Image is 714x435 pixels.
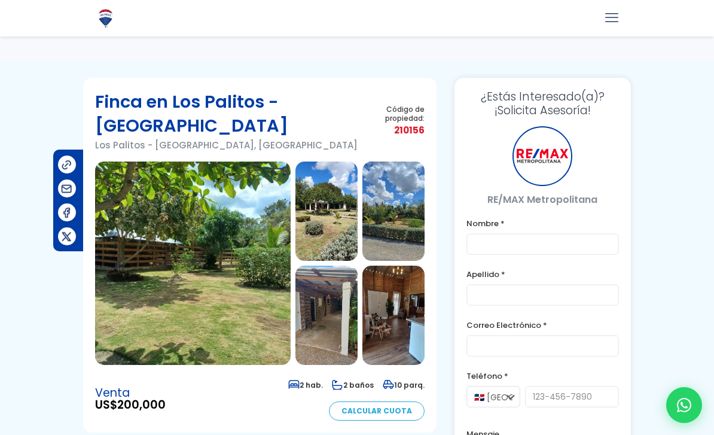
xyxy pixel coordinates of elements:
[362,266,425,365] img: Finca en Los Palitos - Los Naranjos
[466,90,619,104] span: ¿Estás Interesado(a)?
[60,159,73,171] img: Compartir
[383,380,425,390] span: 10 parq.
[368,105,425,123] span: Código de propiedad:
[329,401,425,421] a: Calcular Cuota
[288,380,323,390] span: 2 hab.
[60,230,73,243] img: Compartir
[368,123,425,138] span: 210156
[117,397,166,413] span: 200,000
[95,399,166,411] span: US$
[466,369,619,384] label: Teléfono *
[95,8,116,29] img: Logo de REMAX
[332,380,374,390] span: 2 baños
[95,387,166,399] span: Venta
[466,90,619,117] h3: ¡Solicita Asesoría!
[466,192,619,207] p: RE/MAX Metropolitana
[466,267,619,282] label: Apellido *
[362,162,425,261] img: Finca en Los Palitos - Los Naranjos
[512,126,572,186] div: RE/MAX Metropolitana
[602,8,622,28] a: mobile menu
[95,90,368,138] h1: Finca en Los Palitos - [GEOGRAPHIC_DATA]
[295,162,358,261] img: Finca en Los Palitos - Los Naranjos
[466,318,619,333] label: Correo Electrónico *
[295,266,358,365] img: Finca en Los Palitos - Los Naranjos
[95,162,291,365] img: Finca en Los Palitos - Los Naranjos
[95,138,368,153] p: Los Palitos - [GEOGRAPHIC_DATA], [GEOGRAPHIC_DATA]
[466,216,619,231] label: Nombre *
[60,206,73,219] img: Compartir
[60,182,73,195] img: Compartir
[525,386,619,407] input: 123-456-7890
